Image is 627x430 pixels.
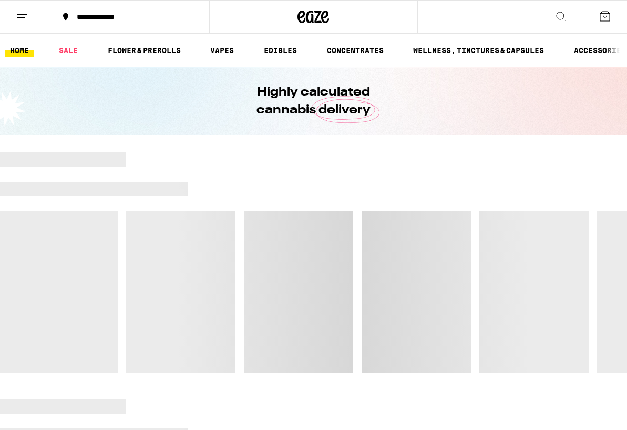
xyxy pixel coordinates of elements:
a: HOME [5,44,34,57]
a: FLOWER & PREROLLS [102,44,186,57]
a: WELLNESS, TINCTURES & CAPSULES [408,44,549,57]
a: CONCENTRATES [322,44,389,57]
a: VAPES [205,44,239,57]
a: SALE [54,44,83,57]
h1: Highly calculated cannabis delivery [227,83,400,119]
a: EDIBLES [259,44,302,57]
